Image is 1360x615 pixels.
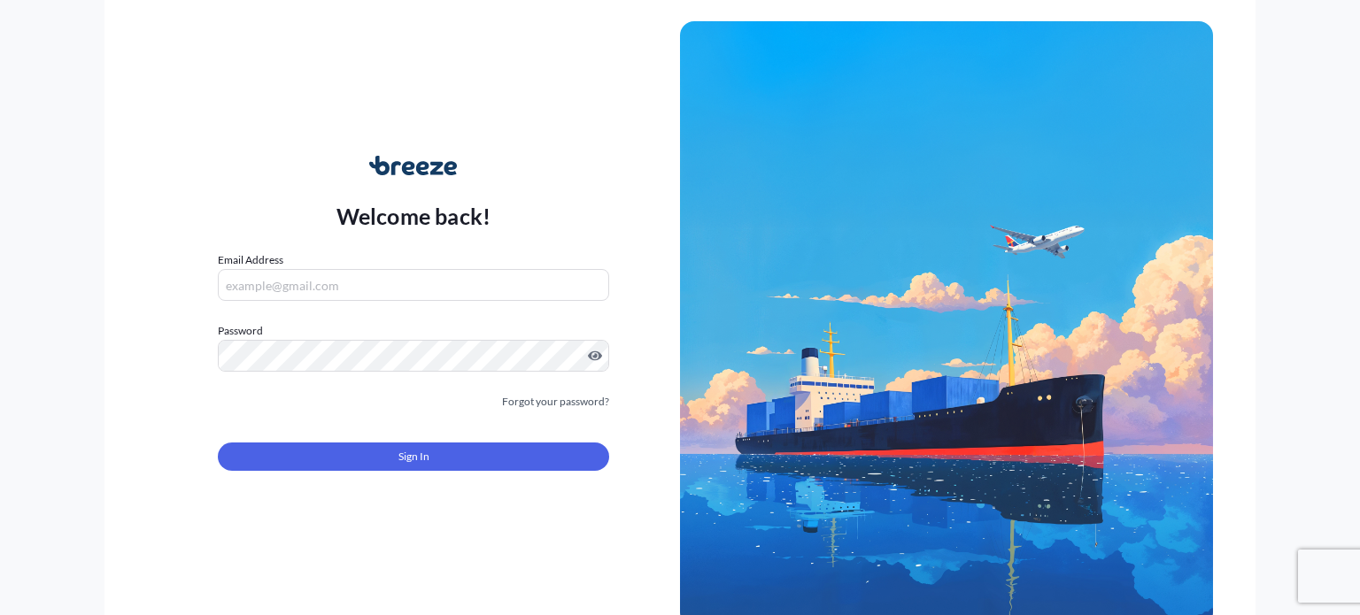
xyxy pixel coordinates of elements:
button: Sign In [218,442,609,471]
span: Sign In [398,448,429,465]
label: Email Address [218,251,283,269]
p: Welcome back! [336,202,491,230]
label: Password [218,322,609,340]
input: example@gmail.com [218,269,609,301]
button: Show password [588,349,602,363]
a: Forgot your password? [502,393,609,411]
